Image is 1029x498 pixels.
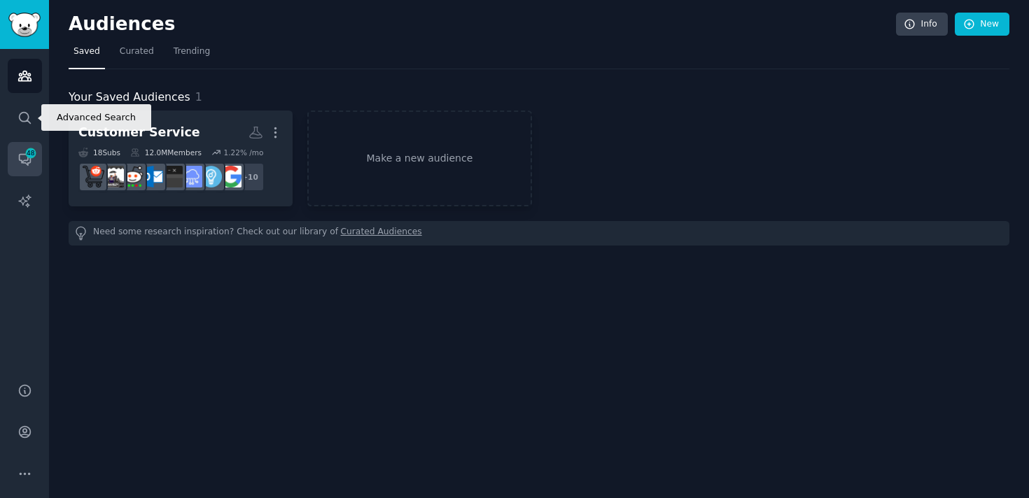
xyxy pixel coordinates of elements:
div: 18 Sub s [78,148,120,157]
div: Need some research inspiration? Check out our library of [69,221,1009,246]
a: Curated Audiences [341,226,422,241]
span: 1 [195,90,202,104]
a: Info [896,13,948,36]
img: SaaS [181,166,202,187]
img: gsuite [220,166,241,187]
a: 48 [8,142,42,176]
img: sysadmin [122,166,143,187]
a: Customer Service18Subs12.0MMembers1.22% /mo+10gsuiteEntrepreneurSaaSsoftwareOutlooksysadminmspeco... [69,111,293,206]
div: + 10 [235,162,265,192]
img: software [161,166,183,187]
img: Outlook [141,166,163,187]
img: GummySearch logo [8,13,41,37]
span: Trending [174,45,210,58]
div: 12.0M Members [130,148,202,157]
span: 48 [24,148,37,158]
img: msp [102,166,124,187]
img: Entrepreneur [200,166,222,187]
a: Trending [169,41,215,69]
a: Saved [69,41,105,69]
div: 1.22 % /mo [223,148,263,157]
span: Saved [73,45,100,58]
span: Your Saved Audiences [69,89,190,106]
div: Customer Service [78,124,200,141]
a: Curated [115,41,159,69]
span: Curated [120,45,154,58]
img: ecommerce [83,166,104,187]
a: Make a new audience [307,111,531,206]
h2: Audiences [69,13,896,36]
a: New [955,13,1009,36]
